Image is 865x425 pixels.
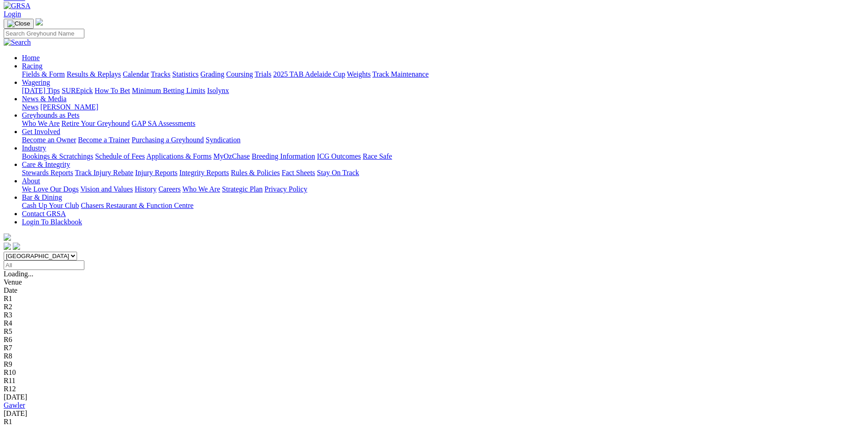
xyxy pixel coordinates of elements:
a: Syndication [206,136,240,144]
img: GRSA [4,2,31,10]
a: Care & Integrity [22,161,70,168]
div: Bar & Dining [22,202,861,210]
a: Rules & Policies [231,169,280,176]
a: Minimum Betting Limits [132,87,205,94]
a: MyOzChase [213,152,250,160]
div: Racing [22,70,861,78]
a: Wagering [22,78,50,86]
a: SUREpick [62,87,93,94]
div: R12 [4,385,861,393]
a: Home [22,54,40,62]
a: History [135,185,156,193]
input: Search [4,29,84,38]
a: Coursing [226,70,253,78]
a: Injury Reports [135,169,177,176]
a: GAP SA Assessments [132,119,196,127]
a: News & Media [22,95,67,103]
a: Race Safe [363,152,392,160]
div: Wagering [22,87,861,95]
a: Careers [158,185,181,193]
a: Login To Blackbook [22,218,82,226]
a: We Love Our Dogs [22,185,78,193]
a: Isolynx [207,87,229,94]
div: R1 [4,295,861,303]
a: Weights [347,70,371,78]
a: News [22,103,38,111]
div: R4 [4,319,861,327]
div: Get Involved [22,136,861,144]
a: Stay On Track [317,169,359,176]
div: R9 [4,360,861,368]
a: Results & Replays [67,70,121,78]
a: Login [4,10,21,18]
input: Select date [4,260,84,270]
a: Become an Owner [22,136,76,144]
a: Applications & Forms [146,152,212,160]
a: Retire Your Greyhound [62,119,130,127]
a: Breeding Information [252,152,315,160]
div: R2 [4,303,861,311]
div: Venue [4,278,861,286]
img: Close [7,20,30,27]
a: Bookings & Scratchings [22,152,93,160]
a: Integrity Reports [179,169,229,176]
div: News & Media [22,103,861,111]
div: R7 [4,344,861,352]
a: About [22,177,40,185]
a: Industry [22,144,46,152]
a: Vision and Values [80,185,133,193]
a: Fact Sheets [282,169,315,176]
a: Fields & Form [22,70,65,78]
a: Racing [22,62,42,70]
a: Who We Are [182,185,220,193]
a: Greyhounds as Pets [22,111,79,119]
a: Grading [201,70,224,78]
a: Track Injury Rebate [75,169,133,176]
div: [DATE] [4,393,861,401]
div: R10 [4,368,861,377]
a: Schedule of Fees [95,152,145,160]
a: Bar & Dining [22,193,62,201]
a: Chasers Restaurant & Function Centre [81,202,193,209]
a: How To Bet [95,87,130,94]
button: Toggle navigation [4,19,34,29]
img: logo-grsa-white.png [36,18,43,26]
img: facebook.svg [4,243,11,250]
div: Date [4,286,861,295]
a: Purchasing a Greyhound [132,136,204,144]
div: R3 [4,311,861,319]
div: About [22,185,861,193]
div: R11 [4,377,861,385]
a: [PERSON_NAME] [40,103,98,111]
a: Contact GRSA [22,210,66,218]
div: R6 [4,336,861,344]
a: Track Maintenance [373,70,429,78]
div: [DATE] [4,409,861,418]
a: Stewards Reports [22,169,73,176]
a: Gawler [4,401,25,409]
a: Become a Trainer [78,136,130,144]
div: R8 [4,352,861,360]
a: Strategic Plan [222,185,263,193]
div: Care & Integrity [22,169,861,177]
img: twitter.svg [13,243,20,250]
img: Search [4,38,31,47]
a: Statistics [172,70,199,78]
a: ICG Outcomes [317,152,361,160]
div: R5 [4,327,861,336]
a: Tracks [151,70,171,78]
a: Get Involved [22,128,60,135]
a: Trials [254,70,271,78]
span: Loading... [4,270,33,278]
div: Industry [22,152,861,161]
img: logo-grsa-white.png [4,233,11,241]
a: 2025 TAB Adelaide Cup [273,70,345,78]
div: Greyhounds as Pets [22,119,861,128]
a: Calendar [123,70,149,78]
a: Who We Are [22,119,60,127]
a: [DATE] Tips [22,87,60,94]
a: Cash Up Your Club [22,202,79,209]
a: Privacy Policy [264,185,307,193]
